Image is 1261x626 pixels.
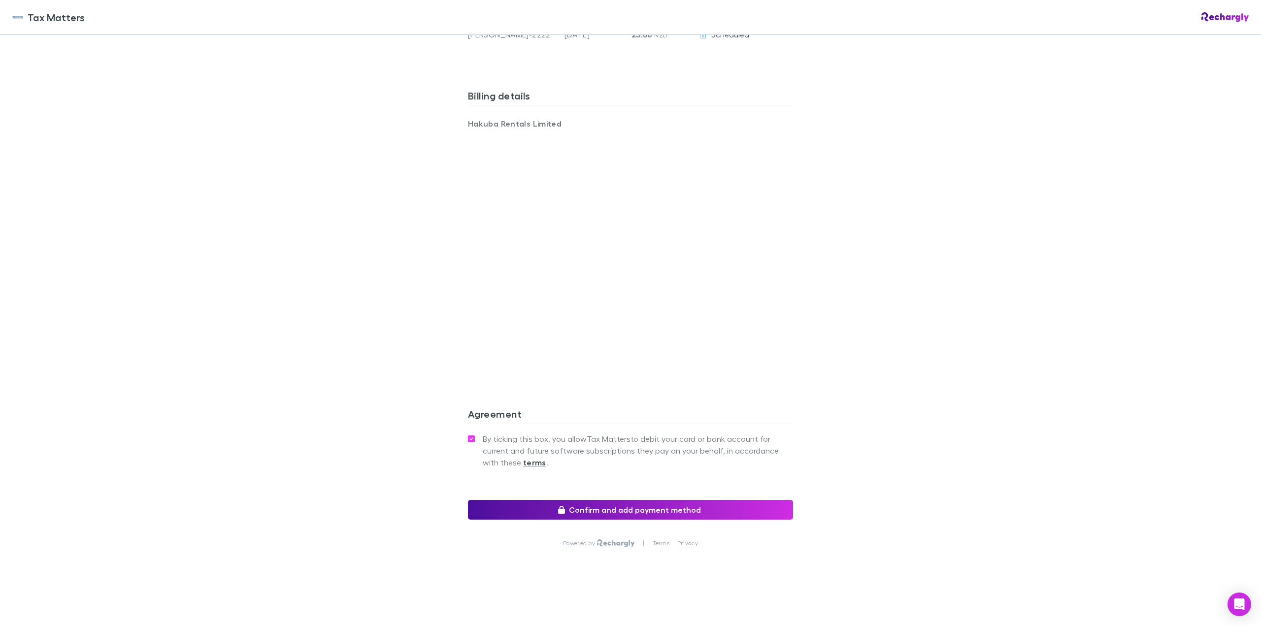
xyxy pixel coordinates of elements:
a: Terms [653,539,669,547]
p: Hakuba Rentals Limited [468,118,630,130]
button: Confirm and add payment method [468,500,793,520]
img: Rechargly Logo [1201,12,1249,22]
span: By ticking this box, you allow Tax Matters to debit your card or bank account for current and fut... [483,433,793,468]
h3: Agreement [468,408,793,424]
a: Privacy [677,539,698,547]
span: Tax Matters [28,10,85,25]
div: Open Intercom Messenger [1228,593,1251,616]
iframe: Secure address input frame [466,135,795,362]
span: NZD [654,32,667,39]
img: Tax Matters 's Logo [12,11,24,23]
h3: Billing details [468,90,793,105]
strong: terms [523,458,546,467]
p: | [643,539,644,547]
img: Rechargly Logo [597,539,635,547]
p: Powered by [563,539,597,547]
